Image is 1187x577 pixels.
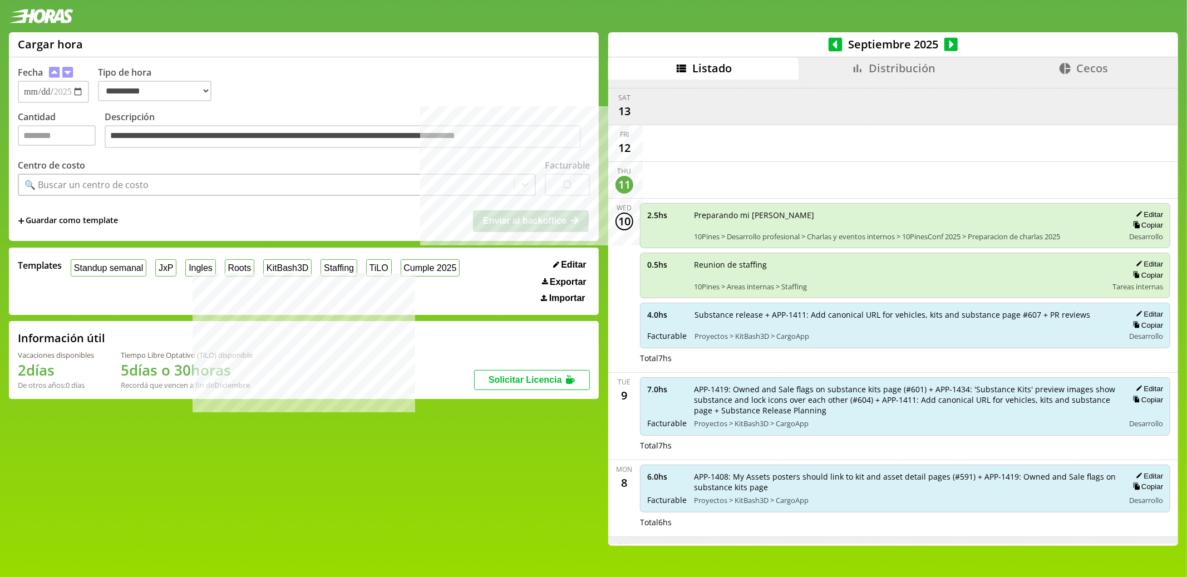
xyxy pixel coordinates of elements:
span: Facturable [647,495,686,505]
label: Fecha [18,66,43,78]
span: Desarrollo [1129,331,1163,341]
span: Preparando mi [PERSON_NAME] [694,210,1116,220]
button: Cumple 2025 [401,259,460,277]
span: + [18,215,24,227]
button: Copiar [1130,270,1163,280]
span: Editar [561,260,586,270]
div: Sun [618,541,632,551]
span: 2.5 hs [647,210,686,220]
button: Copiar [1130,220,1163,230]
span: Solicitar Licencia [489,375,562,384]
div: 8 [615,474,633,492]
span: Proyectos > KitBash3D > CargoApp [694,495,1116,505]
b: Diciembre [214,380,250,390]
button: Standup semanal [71,259,146,277]
h1: Cargar hora [18,37,83,52]
div: Total 6 hs [640,517,1170,527]
span: Templates [18,259,62,272]
button: JxP [155,259,176,277]
span: 0.5 hs [647,259,686,270]
div: Mon [617,465,633,474]
span: Septiembre 2025 [843,37,944,52]
span: Substance release + APP-1411: Add canonical URL for vehicles, kits and substance page #607 + PR r... [695,309,1116,320]
h1: 2 días [18,360,94,380]
span: Proyectos > KitBash3D > CargoApp [694,418,1116,428]
label: Cantidad [18,111,105,151]
span: Facturable [647,331,687,341]
div: 10 [615,213,633,230]
div: De otros años: 0 días [18,380,94,390]
div: Total 7 hs [640,440,1170,451]
span: Distribución [869,61,935,76]
span: Proyectos > KitBash3D > CargoApp [695,331,1116,341]
span: Tareas internas [1112,282,1163,292]
div: Wed [617,203,632,213]
div: scrollable content [608,80,1178,544]
div: Sat [618,93,631,102]
span: APP-1419: Owned and Sale flags on substance kits page (#601) + APP-1434: 'Substance Kits' preview... [694,384,1116,416]
h1: 5 días o 30 horas [121,360,253,380]
div: 11 [615,176,633,194]
button: Solicitar Licencia [474,370,590,390]
span: Exportar [550,277,587,287]
label: Centro de costo [18,159,85,171]
span: 7.0 hs [647,384,686,394]
span: Listado [692,61,732,76]
button: Copiar [1130,482,1163,491]
span: Facturable [647,418,686,428]
div: 🔍 Buscar un centro de costo [24,179,149,191]
button: Editar [550,259,590,270]
span: Desarrollo [1129,231,1163,241]
div: Tue [618,377,631,387]
div: 9 [615,387,633,405]
div: 12 [615,139,633,157]
label: Descripción [105,111,590,151]
button: Copiar [1130,395,1163,405]
div: 13 [615,102,633,120]
button: Editar [1132,384,1163,393]
span: Cecos [1076,61,1108,76]
div: Vacaciones disponibles [18,350,94,360]
button: Editar [1132,210,1163,219]
label: Facturable [545,159,590,171]
button: Roots [225,259,254,277]
span: APP-1408: My Assets posters should link to kit and asset detail pages (#591) + APP-1419: Owned an... [694,471,1116,492]
span: Desarrollo [1129,418,1163,428]
button: Copiar [1130,320,1163,330]
h2: Información útil [18,331,105,346]
span: 6.0 hs [647,471,686,482]
div: Thu [618,166,632,176]
button: Staffing [321,259,357,277]
button: Editar [1132,309,1163,319]
span: Desarrollo [1129,495,1163,505]
select: Tipo de hora [98,81,211,101]
span: 10Pines > Areas internas > Staffing [694,282,1105,292]
span: 4.0 hs [647,309,687,320]
div: Total 7 hs [640,353,1170,363]
span: +Guardar como template [18,215,118,227]
span: Reunion de staffing [694,259,1105,270]
button: TiLO [366,259,392,277]
button: Editar [1132,471,1163,481]
div: Fri [620,130,629,139]
textarea: Descripción [105,125,581,149]
button: KitBash3D [263,259,312,277]
button: Ingles [185,259,215,277]
img: logotipo [9,9,73,23]
label: Tipo de hora [98,66,220,103]
button: Editar [1132,259,1163,269]
span: 10Pines > Desarrollo profesional > Charlas y eventos internos > 10PinesConf 2025 > Preparacion de... [694,231,1116,241]
div: Recordá que vencen a fin de [121,380,253,390]
span: Importar [549,293,585,303]
button: Exportar [539,277,590,288]
input: Cantidad [18,125,96,146]
div: Tiempo Libre Optativo (TiLO) disponible [121,350,253,360]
